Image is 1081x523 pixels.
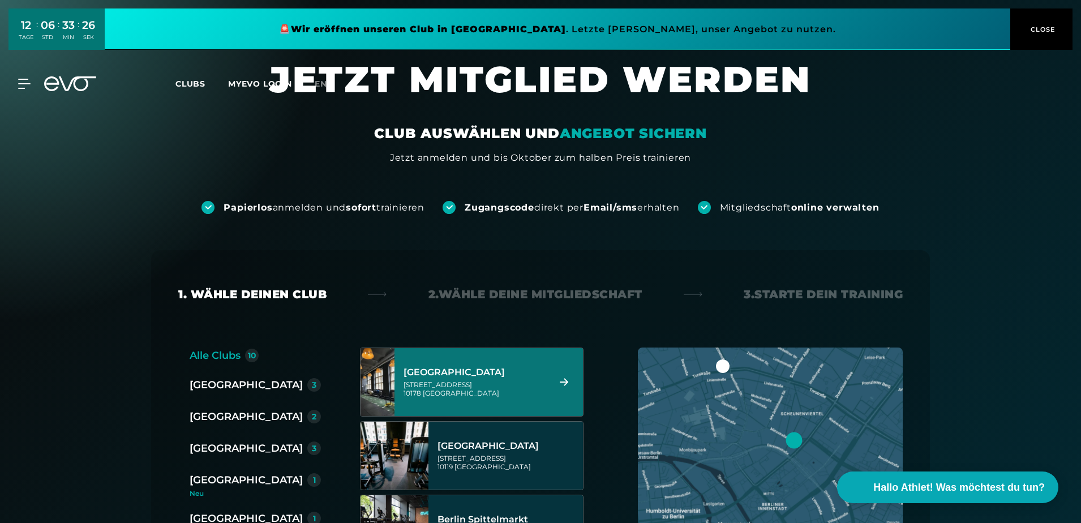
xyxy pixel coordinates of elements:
[175,78,228,89] a: Clubs
[228,79,292,89] a: MYEVO LOGIN
[62,33,75,41] div: MIN
[190,377,303,393] div: [GEOGRAPHIC_DATA]
[1028,24,1056,35] span: CLOSE
[190,409,303,425] div: [GEOGRAPHIC_DATA]
[312,381,316,389] div: 3
[873,480,1045,495] span: Hallo Athlet! Was möchtest du tun?
[78,18,79,48] div: :
[224,202,272,213] strong: Papierlos
[190,490,330,497] div: Neu
[344,348,411,416] img: Berlin Alexanderplatz
[190,472,303,488] div: [GEOGRAPHIC_DATA]
[178,286,327,302] div: 1. Wähle deinen Club
[791,202,880,213] strong: online verwalten
[19,33,33,41] div: TAGE
[346,202,376,213] strong: sofort
[584,202,637,213] strong: Email/sms
[82,17,95,33] div: 26
[36,18,38,48] div: :
[437,454,580,471] div: [STREET_ADDRESS] 10119 [GEOGRAPHIC_DATA]
[248,351,256,359] div: 10
[313,515,316,522] div: 1
[465,202,534,213] strong: Zugangscode
[428,286,642,302] div: 2. Wähle deine Mitgliedschaft
[315,78,341,91] a: en
[837,471,1058,503] button: Hallo Athlet! Was möchtest du tun?
[224,202,424,214] div: anmelden und trainieren
[361,422,428,490] img: Berlin Rosenthaler Platz
[58,18,59,48] div: :
[19,17,33,33] div: 12
[41,17,55,33] div: 06
[175,79,205,89] span: Clubs
[313,476,316,484] div: 1
[312,444,316,452] div: 3
[312,413,316,421] div: 2
[190,440,303,456] div: [GEOGRAPHIC_DATA]
[404,380,546,397] div: [STREET_ADDRESS] 10178 [GEOGRAPHIC_DATA]
[465,202,679,214] div: direkt per erhalten
[41,33,55,41] div: STD
[82,33,95,41] div: SEK
[62,17,75,33] div: 33
[190,348,241,363] div: Alle Clubs
[560,125,707,142] em: ANGEBOT SICHERN
[374,125,706,143] div: CLUB AUSWÄHLEN UND
[744,286,903,302] div: 3. Starte dein Training
[390,151,691,165] div: Jetzt anmelden und bis Oktober zum halben Preis trainieren
[315,79,327,89] span: en
[437,440,580,452] div: [GEOGRAPHIC_DATA]
[404,367,546,378] div: [GEOGRAPHIC_DATA]
[720,202,880,214] div: Mitgliedschaft
[1010,8,1073,50] button: CLOSE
